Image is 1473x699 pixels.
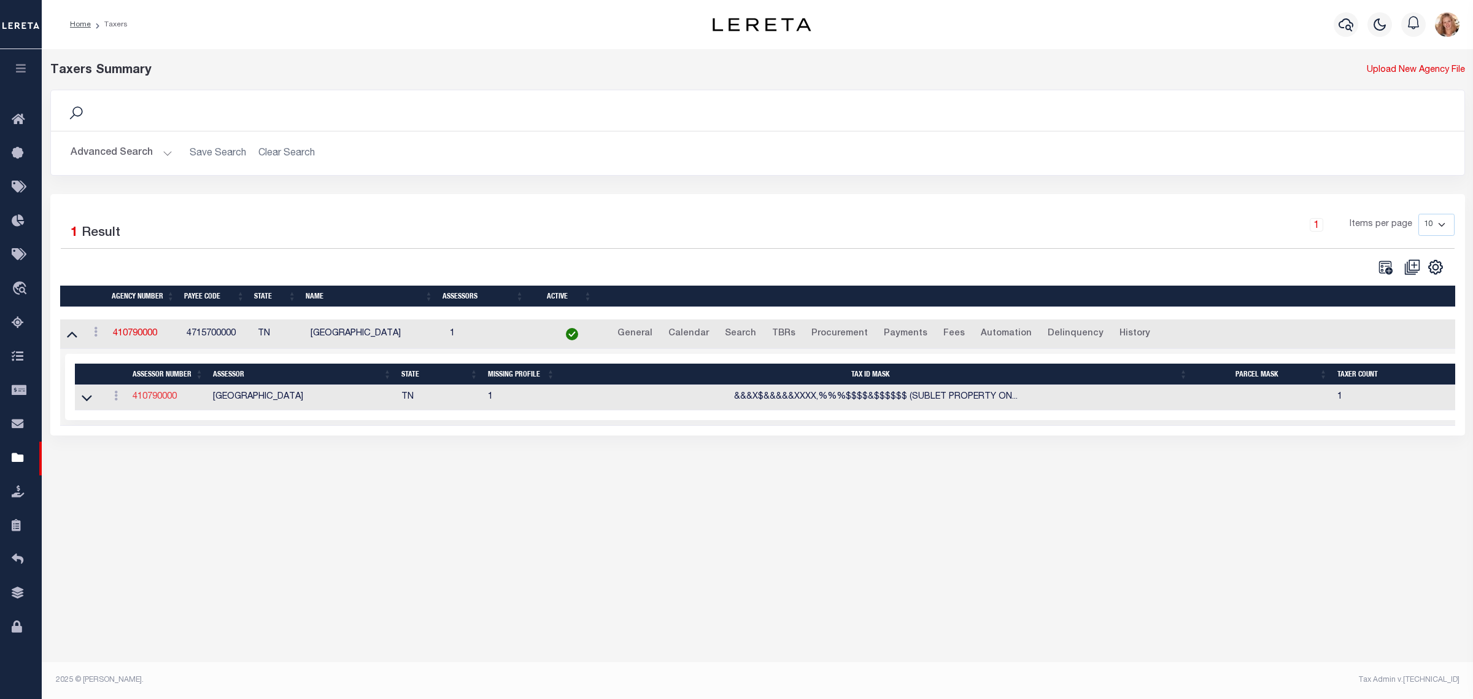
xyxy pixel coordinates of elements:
th: Active: activate to sort column ascending [528,286,597,307]
a: Home [70,21,91,28]
a: General [612,324,658,344]
td: 1 [1332,385,1469,410]
th: Parcel Mask: activate to sort column ascending [1193,364,1332,385]
a: 1 [1310,218,1323,232]
a: 410790000 [133,392,177,401]
span: &&&X$&&&&&XXXX,%%%$$$$&$$$$$$ (SUBLET PROPERTY ON... [734,392,1018,401]
a: Automation [975,324,1037,344]
li: Taxers [91,19,128,30]
a: Delinquency [1042,324,1109,344]
label: Result [82,224,120,243]
th: Tax ID Mask: activate to sort column ascending [560,364,1193,385]
th: Missing Profile: activate to sort column ascending [483,364,560,385]
a: Upload New Agency File [1367,64,1465,77]
a: History [1114,324,1156,344]
a: Fees [938,324,970,344]
td: TN [253,319,306,349]
th: &nbsp; [597,286,1456,307]
th: Assessor: activate to sort column ascending [208,364,396,385]
a: 410790000 [113,329,157,338]
td: [GEOGRAPHIC_DATA] [208,385,396,410]
td: 1 [445,319,538,349]
th: State: activate to sort column ascending [396,364,483,385]
a: TBRs [767,324,801,344]
div: Taxers Summary [50,61,1107,80]
i: travel_explore [12,281,31,297]
div: 2025 © [PERSON_NAME]. [47,674,758,685]
span: 1 [71,227,78,240]
th: State: activate to sort column ascending [249,286,301,307]
a: Procurement [806,324,873,344]
td: 4715700000 [182,319,253,349]
a: Search [719,324,762,344]
td: TN [396,385,483,410]
th: Assessors: activate to sort column ascending [438,286,528,307]
a: Payments [878,324,933,344]
div: Tax Admin v.[TECHNICAL_ID] [767,674,1459,685]
th: Name: activate to sort column ascending [301,286,438,307]
td: [GEOGRAPHIC_DATA] [306,319,445,349]
button: Advanced Search [71,141,172,165]
span: Items per page [1350,218,1412,232]
a: Calendar [663,324,714,344]
th: Assessor Number: activate to sort column ascending [128,364,208,385]
img: logo-dark.svg [713,18,811,31]
img: check-icon-green.svg [566,328,578,340]
th: Taxer Count: activate to sort column ascending [1332,364,1469,385]
th: Payee Code: activate to sort column ascending [179,286,249,307]
td: 1 [483,385,560,410]
th: Agency Number: activate to sort column ascending [107,286,179,307]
